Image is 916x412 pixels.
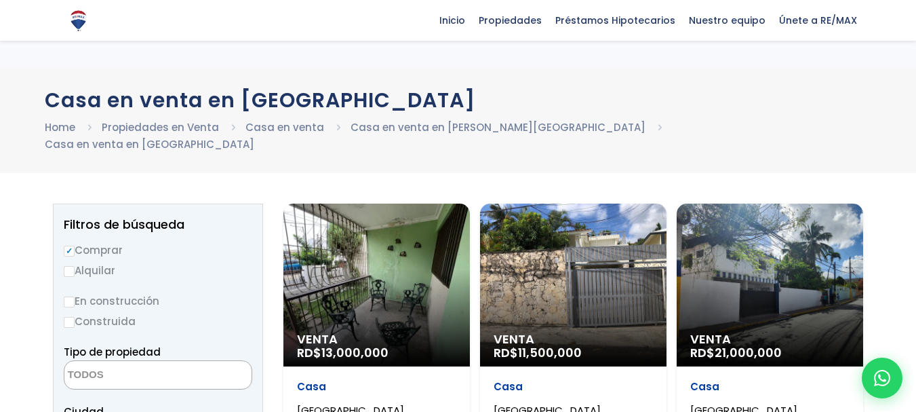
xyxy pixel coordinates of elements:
input: Comprar [64,246,75,257]
span: RD$ [690,344,782,361]
span: Préstamos Hipotecarios [549,10,682,31]
li: Casa en venta en [GEOGRAPHIC_DATA] [45,136,254,153]
a: Casa en venta en [PERSON_NAME][GEOGRAPHIC_DATA] [351,120,645,134]
img: Logo de REMAX [66,9,90,33]
span: 11,500,000 [518,344,582,361]
span: Venta [297,333,456,346]
label: Construida [64,313,252,330]
textarea: Search [64,361,196,390]
span: Únete a RE/MAX [772,10,864,31]
a: Casa en venta [245,120,324,134]
p: Casa [297,380,456,394]
label: Alquilar [64,262,252,279]
span: Inicio [433,10,472,31]
a: Propiedades en Venta [102,120,219,134]
p: Casa [690,380,850,394]
span: 13,000,000 [321,344,389,361]
label: En construcción [64,293,252,310]
span: RD$ [297,344,389,361]
span: Nuestro equipo [682,10,772,31]
label: Comprar [64,242,252,259]
span: RD$ [494,344,582,361]
span: Venta [690,333,850,346]
span: Propiedades [472,10,549,31]
span: Tipo de propiedad [64,345,161,359]
h2: Filtros de búsqueda [64,218,252,231]
input: En construcción [64,297,75,307]
h1: Casa en venta en [GEOGRAPHIC_DATA] [45,88,872,112]
p: Casa [494,380,653,394]
span: 21,000,000 [715,344,782,361]
input: Construida [64,317,75,328]
a: Home [45,120,75,134]
input: Alquilar [64,266,75,277]
span: Venta [494,333,653,346]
